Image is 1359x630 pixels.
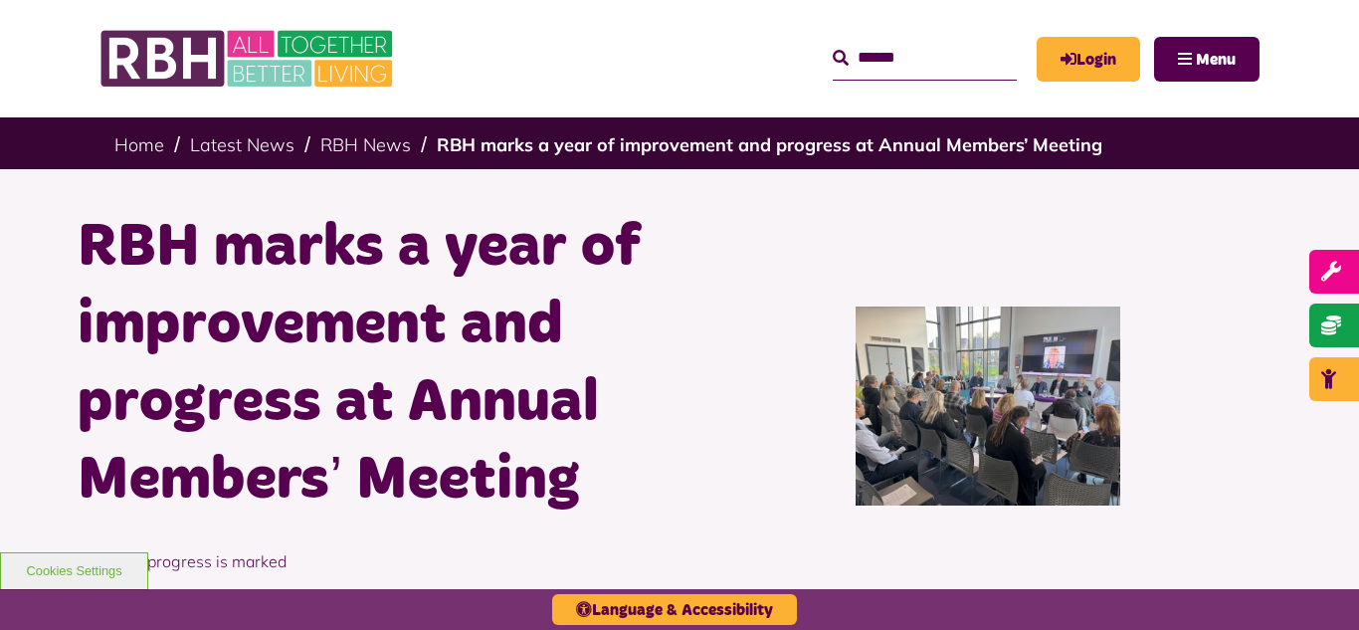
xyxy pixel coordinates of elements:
[78,520,665,603] p: A year of progress is marked
[856,307,1121,506] img: Board Meeting (1)
[552,594,797,625] button: Language & Accessibility
[114,133,164,156] a: Home
[437,133,1102,156] a: RBH marks a year of improvement and progress at Annual Members’ Meeting
[1154,37,1260,82] button: Navigation
[99,20,398,98] img: RBH
[1196,52,1236,68] span: Menu
[320,133,411,156] a: RBH News
[1269,540,1359,630] iframe: Netcall Web Assistant for live chat
[78,209,665,520] h1: RBH marks a year of improvement and progress at Annual Members’ Meeting
[190,133,294,156] a: Latest News
[1037,37,1140,82] a: MyRBH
